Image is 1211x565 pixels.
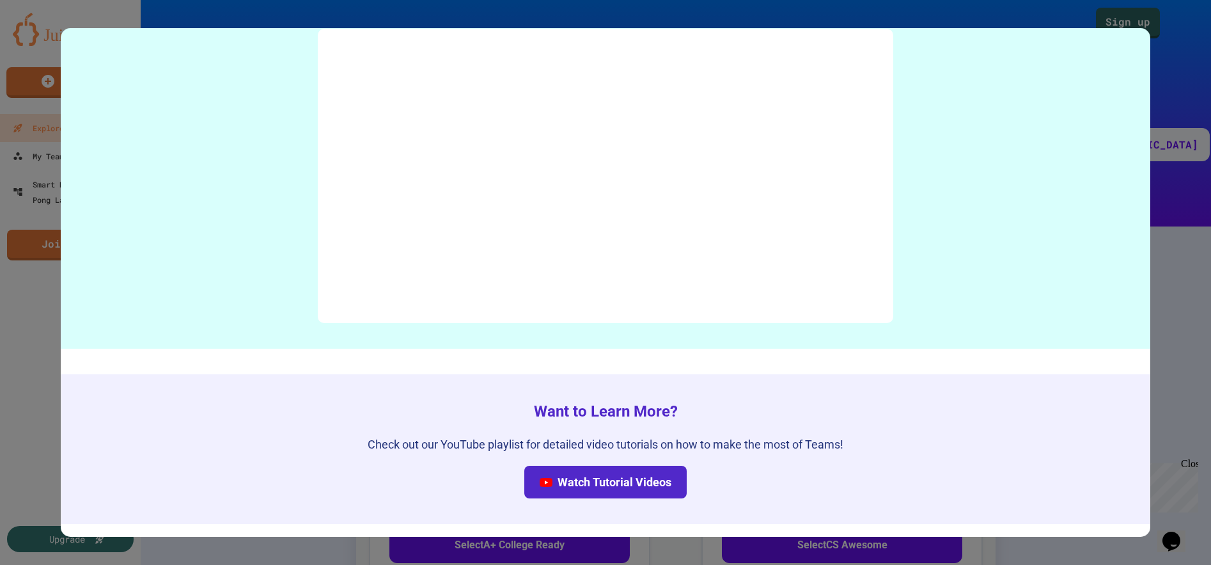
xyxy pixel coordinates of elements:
div: Want to Learn More? [521,400,691,423]
a: Watch Tutorial Videos [524,466,687,498]
img: YouTube [540,476,552,489]
div: Check out our YouTube playlist for detailed video tutorials on how to make the most of Teams! [355,436,856,453]
div: Chat with us now!Close [5,5,88,81]
video: Your browser does not support the video tag. [324,35,887,317]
